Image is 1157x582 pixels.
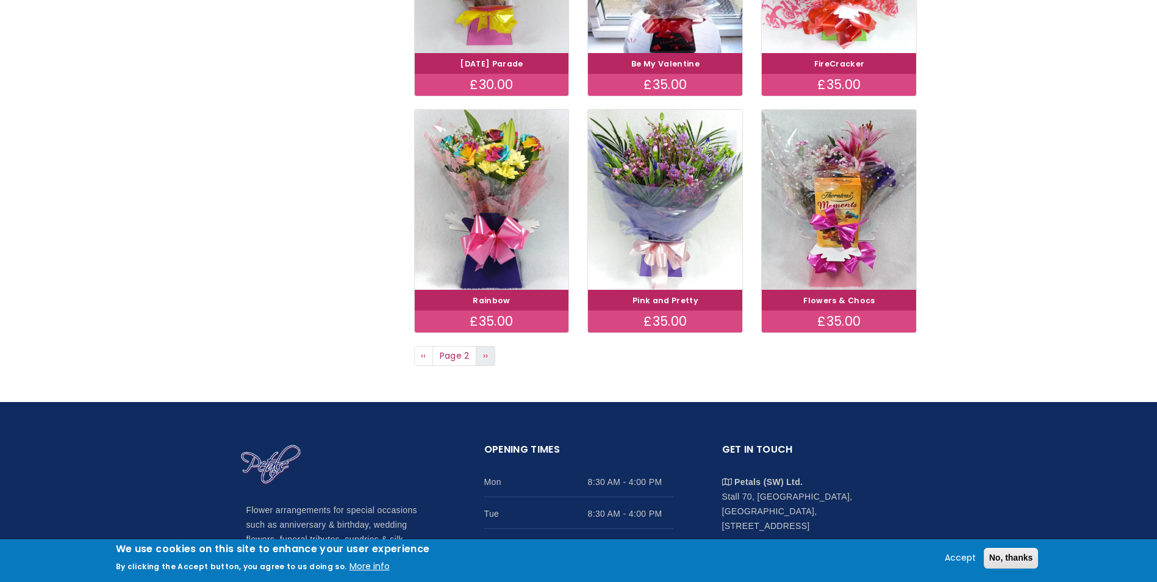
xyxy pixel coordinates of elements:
span: ›› [483,350,489,362]
strong: Petals (SW) Ltd. [734,477,803,487]
a: Flowers & Chocs [803,295,875,306]
img: Rainbow bouquet [415,110,569,290]
h2: We use cookies on this site to enhance your user experience [116,542,430,556]
div: £30.00 [415,74,569,96]
a: Rainbow [473,295,510,306]
img: Flowers & Chocs [762,110,916,290]
nav: Page navigation [414,346,917,367]
img: Home [240,444,301,486]
p: By clicking the Accept button, you agree to us doing so. [116,561,347,572]
a: [DATE] Parade [460,59,523,69]
a: FireCracker [814,59,865,69]
div: £35.00 [762,74,916,96]
a: Be My Valentine [631,59,700,69]
span: 8:30 AM - 4:00 PM [588,475,673,489]
img: Pink and Pretty [588,110,742,290]
div: £35.00 [762,311,916,332]
div: £35.00 [415,311,569,332]
div: £35.00 [588,74,742,96]
li: Tue [484,497,673,529]
h2: Opening Times [484,442,673,465]
button: More info [349,559,390,574]
a: Pink and Pretty [632,295,698,306]
p: Flower arrangements for special occasions such as anniversary & birthday, wedding flowers, funera... [246,503,435,562]
li: Wed [484,529,673,561]
span: 8:30 AM - 4:00 PM [588,538,673,553]
li: Stall 70, [GEOGRAPHIC_DATA], [GEOGRAPHIC_DATA], [STREET_ADDRESS] [722,465,911,533]
div: £35.00 [588,311,742,332]
span: Page 2 [432,346,476,367]
span: 8:30 AM - 4:00 PM [588,506,673,521]
h2: Get in touch [722,442,911,465]
li: Mon [484,465,673,497]
button: Accept [940,551,981,566]
button: No, thanks [984,548,1039,569]
li: 01752 254411 [722,533,911,557]
span: ‹‹ [421,350,426,362]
